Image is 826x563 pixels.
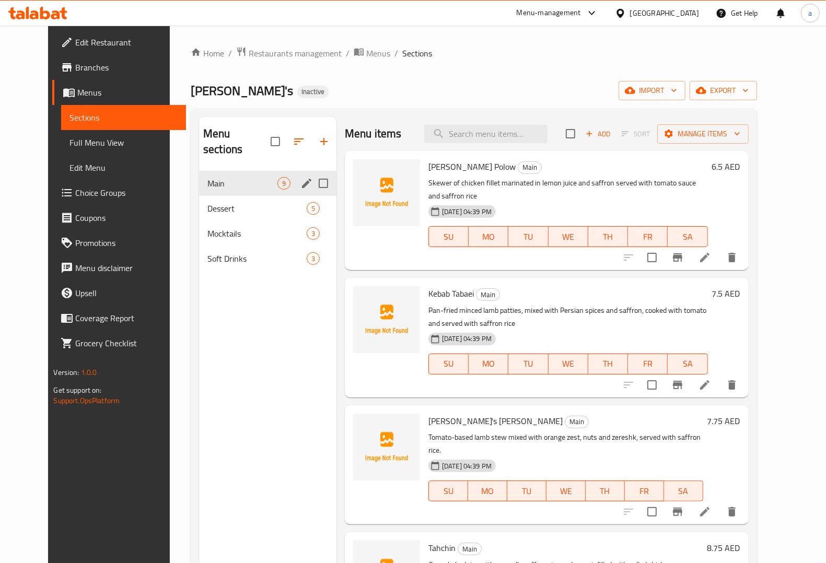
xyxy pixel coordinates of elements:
button: MO [468,480,507,501]
nav: Menu sections [199,167,336,275]
span: WE [551,484,581,499]
span: Menu disclaimer [75,262,178,274]
button: delete [719,245,744,270]
p: Skewer of chicken fillet marinated in lemon juice and saffron served with tomato sauce and saffro... [428,177,708,203]
h6: 8.75 AED [707,541,740,555]
span: FR [629,484,660,499]
span: [PERSON_NAME] Polow [428,159,516,174]
button: Branch-specific-item [665,372,690,397]
span: [DATE] 04:39 PM [438,334,496,344]
span: SA [672,229,703,244]
span: WE [553,229,584,244]
div: items [307,202,320,215]
span: Version: [53,366,79,379]
span: MO [473,356,504,371]
span: Sections [69,111,178,124]
span: Main [518,161,541,173]
button: Add [581,126,615,142]
a: Restaurants management [236,46,342,60]
img: Farida's Ghaymeh Polow [353,414,420,480]
a: Edit menu item [699,251,711,264]
span: Main [476,289,499,301]
span: Main [458,543,481,555]
div: Inactive [297,86,329,98]
span: Sort sections [286,129,311,154]
button: delete [719,372,744,397]
h2: Menu items [345,126,402,142]
span: Edit Menu [69,161,178,174]
span: TU [513,356,544,371]
button: FR [625,480,664,501]
img: Jojeh Zereshk Polow [353,159,420,226]
li: / [346,47,350,60]
span: [PERSON_NAME]'s [PERSON_NAME] [428,413,563,429]
span: 1.0.0 [81,366,97,379]
button: Branch-specific-item [665,499,690,524]
div: [GEOGRAPHIC_DATA] [630,7,699,19]
span: Select section [560,123,581,145]
span: [PERSON_NAME]'s [191,79,293,102]
button: FR [628,354,668,374]
div: Soft Drinks3 [199,246,336,271]
span: a [808,7,812,19]
span: Select to update [641,374,663,396]
div: Main9edit [199,171,336,196]
button: WE [549,226,588,247]
button: TH [588,354,628,374]
div: Main [458,543,482,555]
img: Kebab Tabaei [353,286,420,353]
span: TH [590,484,621,499]
div: Menu-management [517,7,581,19]
button: MO [469,354,508,374]
span: TH [592,356,624,371]
button: Branch-specific-item [665,245,690,270]
span: SU [433,484,464,499]
span: Dessert [207,202,307,215]
button: WE [546,480,586,501]
li: / [228,47,232,60]
button: SA [668,354,707,374]
span: Upsell [75,287,178,299]
button: delete [719,499,744,524]
a: Edit Restaurant [52,30,186,55]
div: items [307,252,320,265]
a: Coupons [52,205,186,230]
button: TH [588,226,628,247]
span: [DATE] 04:39 PM [438,461,496,471]
button: TU [508,354,548,374]
div: items [307,227,320,240]
a: Menus [52,80,186,105]
span: Branches [75,61,178,74]
span: 3 [307,254,319,264]
span: Full Menu View [69,136,178,149]
span: 9 [278,179,290,189]
span: Restaurants management [249,47,342,60]
nav: breadcrumb [191,46,757,60]
a: Edit Menu [61,155,186,180]
button: TU [508,226,548,247]
span: Soft Drinks [207,252,307,265]
div: Main [565,416,589,428]
a: Menus [354,46,390,60]
h6: 7.75 AED [707,414,740,428]
span: Select all sections [264,131,286,153]
div: Mocktails3 [199,221,336,246]
span: Coverage Report [75,312,178,324]
button: SA [668,226,707,247]
span: SA [668,484,699,499]
button: WE [549,354,588,374]
a: Sections [61,105,186,130]
button: TH [586,480,625,501]
div: Main [476,288,500,301]
span: MO [472,484,503,499]
a: Upsell [52,280,186,306]
span: Add [584,128,612,140]
button: FR [628,226,668,247]
div: items [277,177,290,190]
span: Select section first [615,126,657,142]
span: Select to update [641,247,663,268]
h2: Menu sections [203,126,271,157]
a: Promotions [52,230,186,255]
span: Manage items [666,127,740,140]
a: Home [191,47,224,60]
